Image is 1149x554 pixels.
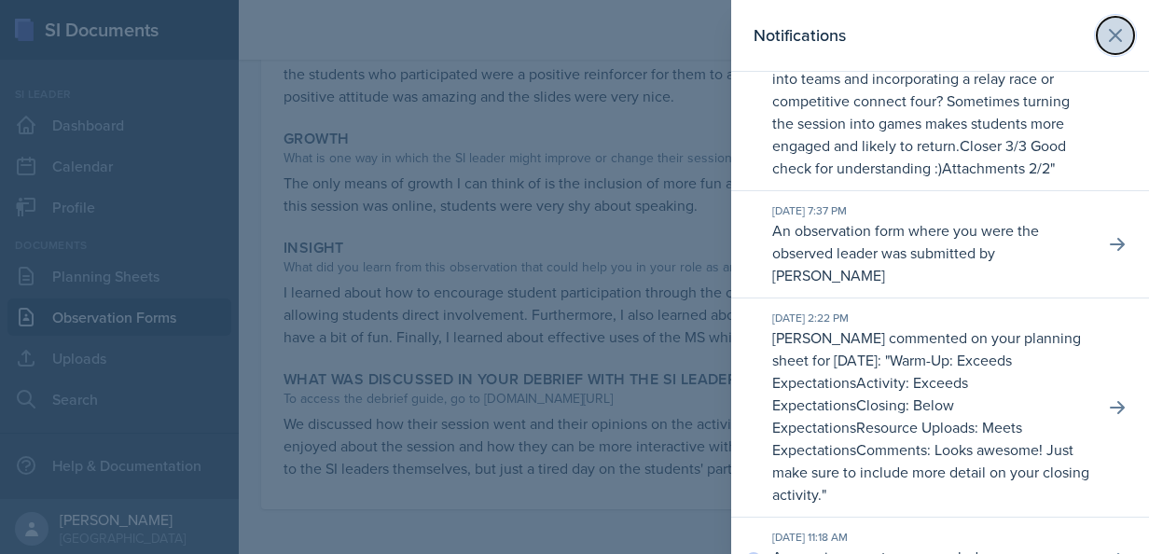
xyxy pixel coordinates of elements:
p: Attachments 2/2 [942,158,1050,178]
p: Resource Uploads: Meets Expectations [772,417,1022,460]
p: Comments: Looks awesome! Just make sure to include more detail on your closing activity. [772,439,1089,505]
div: [DATE] 11:18 AM [772,529,1089,546]
div: [DATE] 2:22 PM [772,310,1089,326]
p: An observation form where you were the observed leader was submitted by [PERSON_NAME] [772,219,1089,286]
p: Warm-Up: Exceeds Expectations [772,350,1012,393]
p: [PERSON_NAME] commented on your planning sheet for [DATE]: " " [772,326,1089,506]
p: Closing: Below Expectations [772,395,954,437]
p: Activity: Exceeds Expectations [772,372,968,415]
p: Activities 3/3 Great collaborative activities! Is there a way you could gamify it? Maybe by divid... [772,1,1086,156]
div: [DATE] 7:37 PM [772,202,1089,219]
h2: Notifications [754,22,846,48]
